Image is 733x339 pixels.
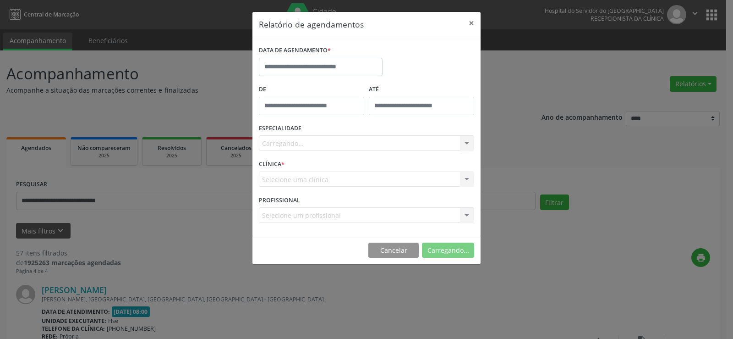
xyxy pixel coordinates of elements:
[369,83,474,97] label: ATÉ
[462,12,481,34] button: Close
[422,243,474,258] button: Carregando...
[259,157,284,172] label: CLÍNICA
[259,83,364,97] label: De
[259,44,331,58] label: DATA DE AGENDAMENTO
[259,122,301,136] label: ESPECIALIDADE
[259,18,364,30] h5: Relatório de agendamentos
[368,243,419,258] button: Cancelar
[259,193,300,207] label: PROFISSIONAL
